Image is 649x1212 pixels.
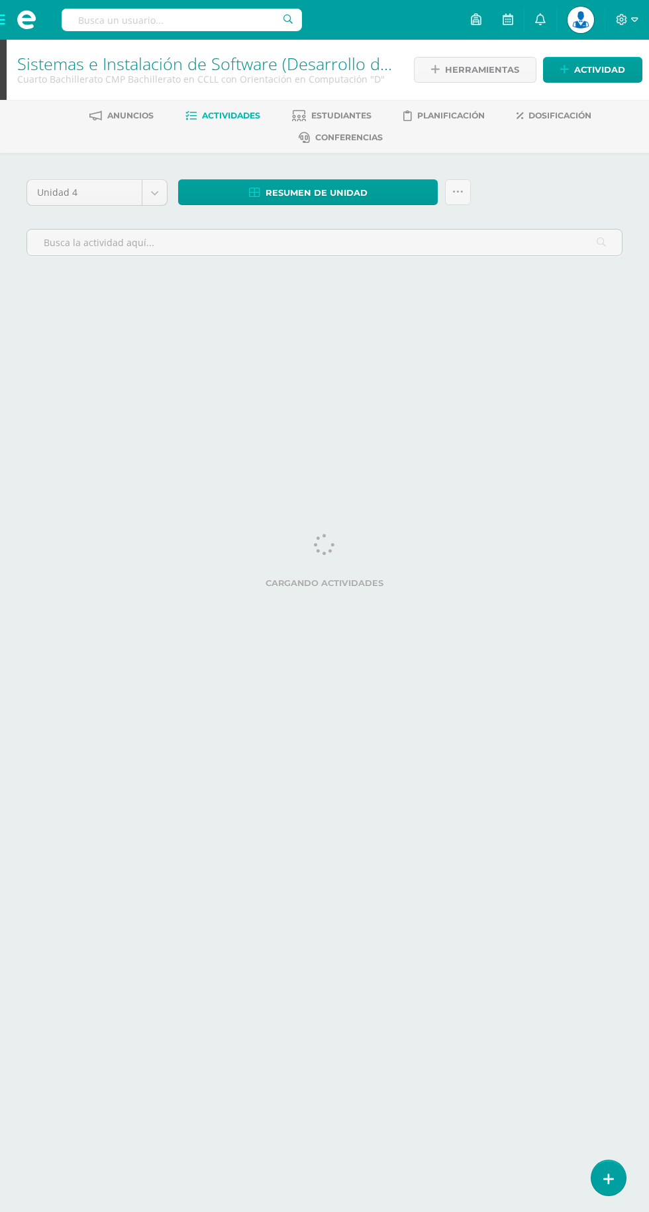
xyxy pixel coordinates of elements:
[292,105,372,126] a: Estudiantes
[27,180,167,205] a: Unidad 4
[568,7,594,33] img: da59f6ea21f93948affb263ca1346426.png
[17,54,397,73] h1: Sistemas e Instalación de Software (Desarrollo de Software)
[543,57,642,83] a: Actividad
[315,132,383,142] span: Conferencias
[445,58,519,82] span: Herramientas
[299,127,383,148] a: Conferencias
[414,57,536,83] a: Herramientas
[37,180,132,205] span: Unidad 4
[62,9,302,31] input: Busca un usuario...
[185,105,260,126] a: Actividades
[202,110,260,120] span: Actividades
[89,105,154,126] a: Anuncios
[17,73,397,85] div: Cuarto Bachillerato CMP Bachillerato en CCLL con Orientación en Computación 'D'
[178,179,438,205] a: Resumen de unidad
[26,578,623,588] label: Cargando actividades
[311,110,372,120] span: Estudiantes
[107,110,154,120] span: Anuncios
[266,181,368,205] span: Resumen de unidad
[417,110,485,120] span: Planificación
[528,110,591,120] span: Dosificación
[574,58,625,82] span: Actividad
[517,105,591,126] a: Dosificación
[403,105,485,126] a: Planificación
[17,52,465,75] a: Sistemas e Instalación de Software (Desarrollo de Software)
[27,230,622,255] input: Busca la actividad aquí...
